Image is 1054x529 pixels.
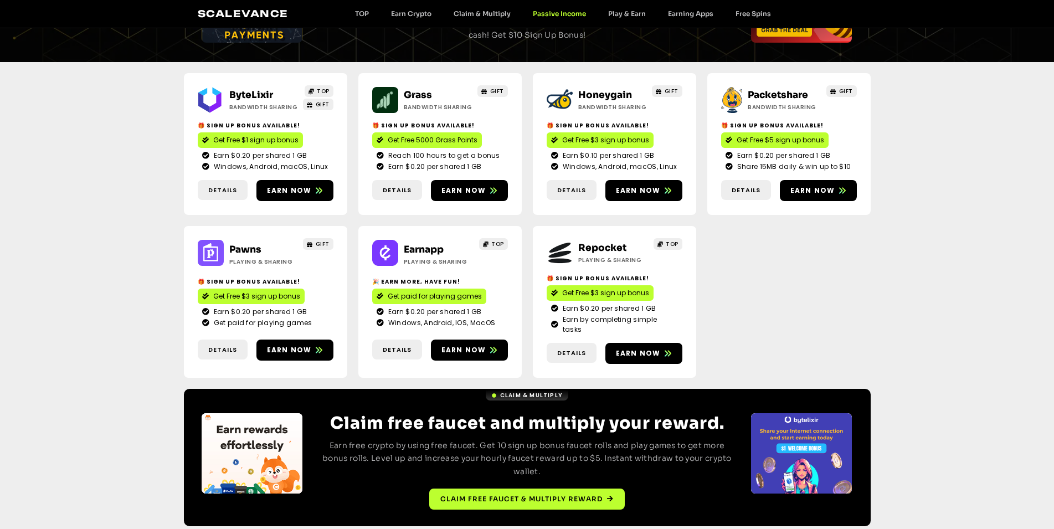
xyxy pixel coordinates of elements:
h2: 🎁 Sign up bonus available! [547,121,682,130]
a: Get Free $5 sign up bonus [721,132,829,148]
span: Earn $0.20 per shared 1 GB [211,307,307,317]
span: Windows, Android, IOS, MacOS [385,318,495,328]
span: Reach 100 hours to get a bonus [385,151,500,161]
span: GIFT [665,87,678,95]
span: TOP [666,240,678,248]
a: Grass [404,89,432,101]
a: Earn now [431,340,508,361]
a: Earn now [605,343,682,364]
a: Details [372,340,422,360]
span: Get Free 5000 Grass Points [388,135,477,145]
a: Details [198,180,248,201]
span: Earn $0.20 per shared 1 GB [560,304,656,314]
a: Honeygain [578,89,632,101]
span: Earn $0.10 per shared 1 GB [560,151,655,161]
span: Details [732,186,760,195]
a: GIFT [477,85,508,97]
span: Get Free $3 sign up bonus [562,135,649,145]
h2: 🎁 Sign Up Bonus Available! [547,274,682,283]
span: GIFT [490,87,504,95]
a: Details [372,180,422,201]
span: Share 15MB daily & win up to $10 [734,162,851,172]
a: TOP [654,238,682,250]
a: Get Free $3 sign up bonus [198,289,305,304]
nav: Menu [344,9,782,18]
span: Earn $0.20 per shared 1 GB [734,151,831,161]
span: TOP [491,240,504,248]
a: Get Free $3 sign up bonus [547,132,654,148]
a: Get Free 5000 Grass Points [372,132,482,148]
h2: 🎁 Sign up bonus available! [721,121,857,130]
span: Details [557,348,586,358]
span: Details [383,345,412,355]
div: 2 / 4 [751,413,852,494]
span: Earn now [616,348,661,358]
span: Get Free $1 sign up bonus [213,135,299,145]
span: Earn now [441,345,486,355]
a: Free Spins [724,9,782,18]
span: GIFT [316,100,330,109]
span: Earn now [267,186,312,196]
a: Pawns [229,244,261,255]
span: Earn now [616,186,661,196]
p: Earn free crypto by using free faucet. Get 10 sign up bonus faucet rolls and play games to get mo... [321,439,733,479]
a: Earn now [256,340,333,361]
h2: Bandwidth Sharing [229,103,299,111]
a: Repocket [578,242,626,254]
span: GIFT [839,87,853,95]
div: Slides [202,413,302,494]
span: Get Free $3 sign up bonus [562,288,649,298]
span: Get paid for playing games [388,291,482,301]
a: TOP [305,85,333,97]
h2: 🎉 Earn More, Have Fun! [372,278,508,286]
h2: Playing & Sharing [229,258,299,266]
span: Get paid for playing games [211,318,312,328]
a: GIFT [303,238,333,250]
span: Details [208,345,237,355]
div: 2 / 4 [202,413,302,494]
h2: Playing & Sharing [578,256,647,264]
a: Details [721,180,771,201]
a: GIFT [652,85,682,97]
a: Claim & Multiply [443,9,522,18]
span: Windows, Android, macOS, Linux [560,162,677,172]
span: Windows, Android, macOS, Linux [211,162,328,172]
span: Details [383,186,412,195]
span: Get Free $5 sign up bonus [737,135,824,145]
h2: Bandwidth Sharing [748,103,817,111]
h2: 🎁 Sign up bonus available! [198,121,333,130]
span: Earn now [790,186,835,196]
a: Earn now [256,180,333,201]
a: Get Free $1 sign up bonus [198,132,303,148]
span: GIFT [316,240,330,248]
h2: Bandwidth Sharing [404,103,473,111]
a: Get Free $3 sign up bonus [547,285,654,301]
span: Details [557,186,586,195]
span: Earn $0.20 per shared 1 GB [385,307,482,317]
a: Details [198,340,248,360]
h2: Bandwidth Sharing [578,103,647,111]
span: Details [208,186,237,195]
a: Earning Apps [657,9,724,18]
a: Scalevance [198,8,289,19]
a: Earn now [605,180,682,201]
span: Earn now [267,345,312,355]
span: Claim free faucet & multiply reward [440,494,603,504]
a: Earn now [431,180,508,201]
span: TOP [317,87,330,95]
a: Get paid for playing games [372,289,486,304]
span: Earn $0.20 per shared 1 GB [385,162,482,172]
span: Get Free $3 sign up bonus [213,291,300,301]
span: Earn by completing simple tasks [560,315,678,335]
a: Play & Earn [597,9,657,18]
a: Earnapp [404,244,444,255]
a: Details [547,180,597,201]
a: GIFT [303,99,333,110]
span: Earn now [441,186,486,196]
a: Earn now [780,180,857,201]
h2: 🎁 Sign up bonus available! [372,121,508,130]
a: Packetshare [748,89,808,101]
h2: 🎁 Sign up bonus available! [198,278,333,286]
a: TOP [344,9,380,18]
a: ByteLixir [229,89,273,101]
